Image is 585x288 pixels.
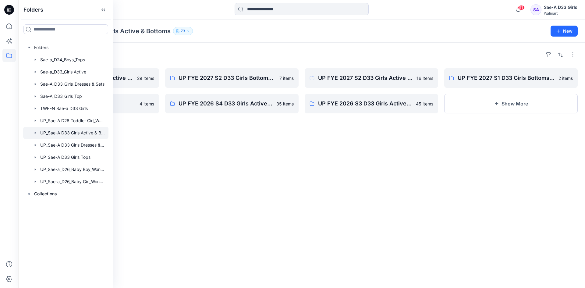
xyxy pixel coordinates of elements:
[276,101,294,107] p: 35 items
[518,5,525,10] span: 51
[173,27,193,35] button: 73
[544,11,577,16] div: Walmart
[34,190,57,197] p: Collections
[530,4,541,15] div: SA
[318,99,412,108] p: UP FYE 2026 S3 D33 Girls Active Sae-A
[417,75,433,81] p: 16 items
[279,75,294,81] p: 7 items
[179,74,276,82] p: UP FYE 2027 S2 D33 Girls Bottoms Sae-A
[61,27,171,35] p: UP_Sae-A D33 Girls Active & Bottoms
[165,94,299,113] a: UP FYE 2026 S4 D33 Girls Active Sae-A35 items
[305,94,438,113] a: UP FYE 2026 S3 D33 Girls Active Sae-A45 items
[318,74,413,82] p: UP FYE 2027 S2 D33 Girls Active Sae-A
[416,101,433,107] p: 45 items
[305,68,438,88] a: UP FYE 2027 S2 D33 Girls Active Sae-A16 items
[165,68,299,88] a: UP FYE 2027 S2 D33 Girls Bottoms Sae-A7 items
[458,74,555,82] p: UP FYE 2027 S1 D33 Girls Bottoms Sae-A
[140,101,154,107] p: 4 items
[137,75,154,81] p: 29 items
[444,68,578,88] a: UP FYE 2027 S1 D33 Girls Bottoms Sae-A2 items
[179,99,273,108] p: UP FYE 2026 S4 D33 Girls Active Sae-A
[558,75,573,81] p: 2 items
[551,26,578,37] button: New
[181,28,185,34] p: 73
[544,4,577,11] div: Sae-A D33 Girls
[444,94,578,113] button: Show More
